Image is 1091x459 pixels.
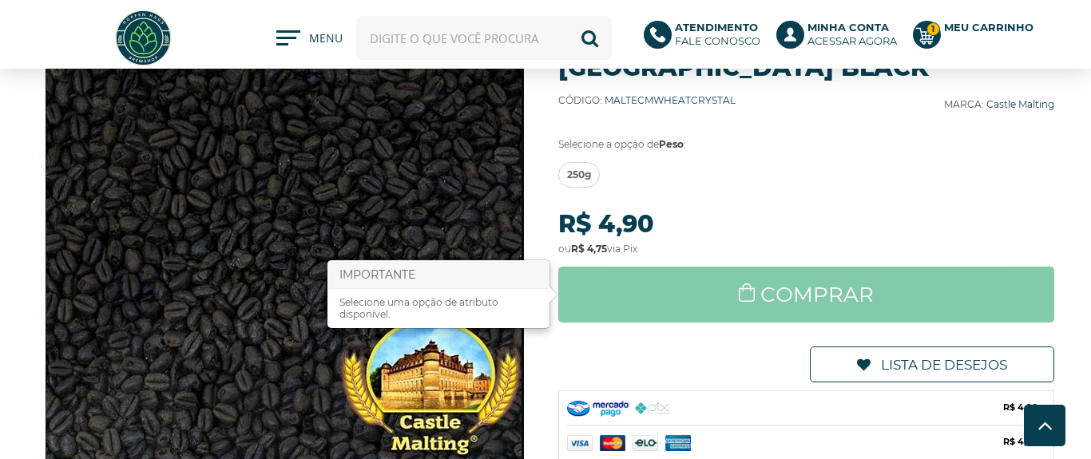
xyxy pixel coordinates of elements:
h3: IMPORTANTE [328,261,549,289]
div: Selecione uma opção de atributo disponível. [328,289,549,327]
a: Castle Malting [986,98,1054,110]
span: 250g [567,163,591,187]
input: Digite o que você procura [356,16,612,60]
img: Mercado Pago [567,435,723,451]
b: Atendimento [675,21,758,34]
span: Selecione a opção de : [558,138,686,150]
a: Comprar [558,267,1054,322]
strong: R$ 4,75 [571,243,607,255]
strong: R$ 4,90 [558,209,654,239]
span: MENU [309,30,340,54]
a: 250g [558,162,600,188]
b: Peso [659,138,684,150]
b: R$ 4,90 [1003,399,1037,416]
b: Marca: [944,98,984,110]
p: Acessar agora [807,21,897,48]
p: Fale conosco [675,21,760,48]
strong: 1 [926,22,940,36]
b: Minha Conta [807,21,889,34]
span: MALTECMWHEATCRYSTAL [605,94,736,106]
a: AtendimentoFale conosco [644,21,760,56]
span: ou via Pix [558,243,637,255]
img: Mercado Pago Checkout PRO [567,401,629,417]
b: R$ 4,90 [1003,433,1037,450]
img: PIX [635,402,669,414]
a: Lista de Desejos [810,346,1054,382]
button: MENU [276,30,340,46]
img: Hopfen Haus BrewShop [113,8,173,68]
button: Buscar [568,16,612,60]
b: Meu Carrinho [944,21,1033,34]
a: Minha ContaAcessar agora [776,21,897,56]
b: Código: [558,94,602,106]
